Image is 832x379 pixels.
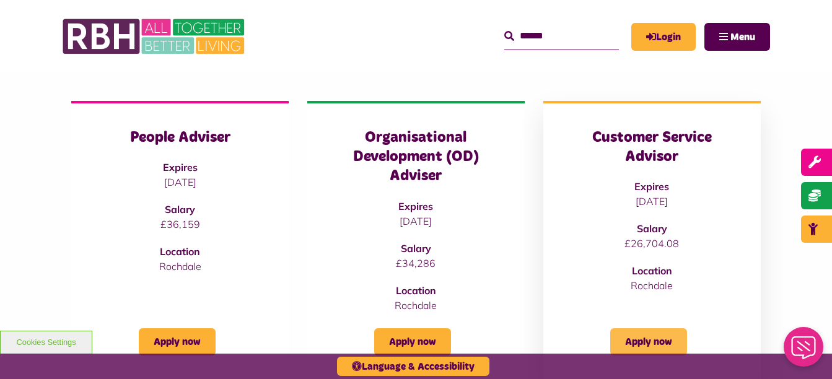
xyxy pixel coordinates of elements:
[96,128,264,147] h3: People Adviser
[568,128,736,167] h3: Customer Service Advisor
[396,284,436,297] strong: Location
[160,245,200,258] strong: Location
[776,323,832,379] iframe: Netcall Web Assistant for live chat
[398,200,433,212] strong: Expires
[96,175,264,189] p: [DATE]
[568,194,736,209] p: [DATE]
[637,222,667,235] strong: Salary
[401,242,431,255] strong: Salary
[332,214,500,229] p: [DATE]
[568,278,736,293] p: Rochdale
[632,264,672,277] strong: Location
[332,128,500,186] h3: Organisational Development (OD) Adviser
[631,23,696,51] a: MyRBH
[96,259,264,274] p: Rochdale
[730,32,755,42] span: Menu
[332,298,500,313] p: Rochdale
[374,328,451,355] a: Apply now
[165,203,195,216] strong: Salary
[704,23,770,51] button: Navigation
[610,328,687,355] a: Apply now
[96,217,264,232] p: £36,159
[332,256,500,271] p: £34,286
[139,328,216,355] a: Apply now
[62,12,248,61] img: RBH
[337,357,489,376] button: Language & Accessibility
[504,23,619,50] input: Search
[163,161,198,173] strong: Expires
[568,236,736,251] p: £26,704.08
[634,180,669,193] strong: Expires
